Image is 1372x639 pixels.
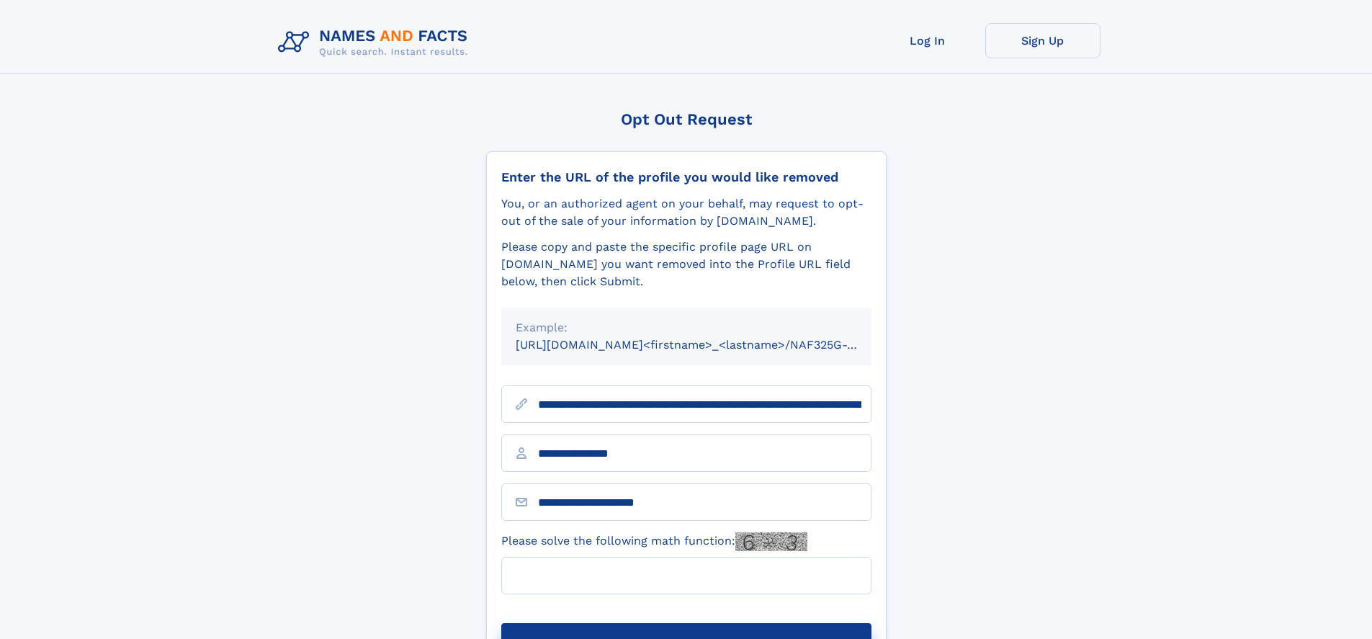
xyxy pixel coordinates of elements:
label: Please solve the following math function: [501,532,807,551]
div: Please copy and paste the specific profile page URL on [DOMAIN_NAME] you want removed into the Pr... [501,238,871,290]
img: Logo Names and Facts [272,23,480,62]
div: Example: [516,319,857,336]
div: You, or an authorized agent on your behalf, may request to opt-out of the sale of your informatio... [501,195,871,230]
div: Opt Out Request [486,110,887,128]
a: Log In [870,23,985,58]
a: Sign Up [985,23,1100,58]
div: Enter the URL of the profile you would like removed [501,169,871,185]
small: [URL][DOMAIN_NAME]<firstname>_<lastname>/NAF325G-xxxxxxxx [516,338,899,352]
